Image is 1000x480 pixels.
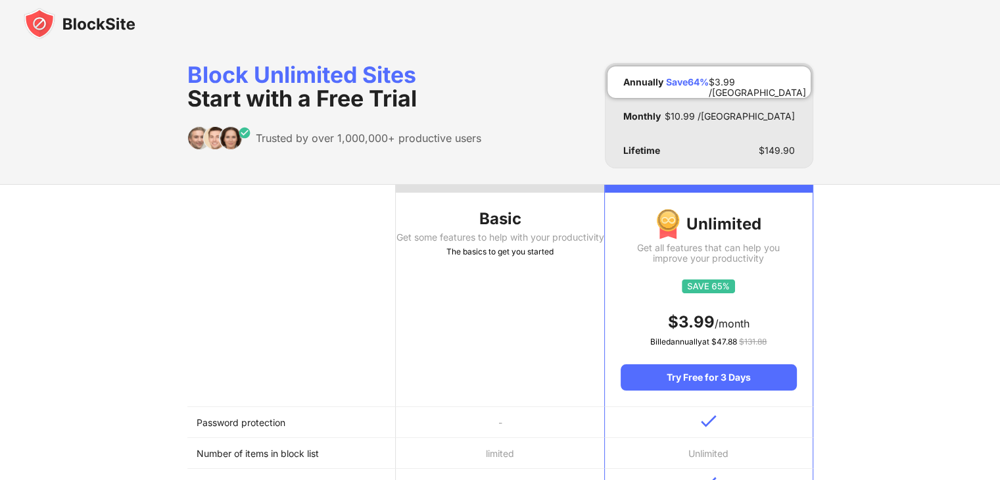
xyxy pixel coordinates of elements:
[621,312,796,333] div: /month
[396,407,604,438] td: -
[621,335,796,348] div: Billed annually at $ 47.88
[396,208,604,229] div: Basic
[621,243,796,264] div: Get all features that can help you improve your productivity
[656,208,680,240] img: img-premium-medal
[621,208,796,240] div: Unlimited
[739,337,767,347] span: $ 131.88
[709,77,806,87] div: $ 3.99 /[GEOGRAPHIC_DATA]
[623,77,663,87] div: Annually
[396,232,604,243] div: Get some features to help with your productivity
[623,145,660,156] div: Lifetime
[187,63,481,110] div: Block Unlimited Sites
[665,111,795,122] div: $ 10.99 /[GEOGRAPHIC_DATA]
[623,111,661,122] div: Monthly
[187,126,251,150] img: trusted-by.svg
[701,415,717,427] img: v-blue.svg
[187,438,396,469] td: Number of items in block list
[668,312,715,331] span: $ 3.99
[621,364,796,391] div: Try Free for 3 Days
[604,438,813,469] td: Unlimited
[187,85,417,112] span: Start with a Free Trial
[187,407,396,438] td: Password protection
[24,8,135,39] img: blocksite-icon-black.svg
[396,438,604,469] td: limited
[759,145,795,156] div: $ 149.90
[666,77,709,87] div: Save 64 %
[256,132,481,145] div: Trusted by over 1,000,000+ productive users
[396,245,604,258] div: The basics to get you started
[682,279,735,293] img: save65.svg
